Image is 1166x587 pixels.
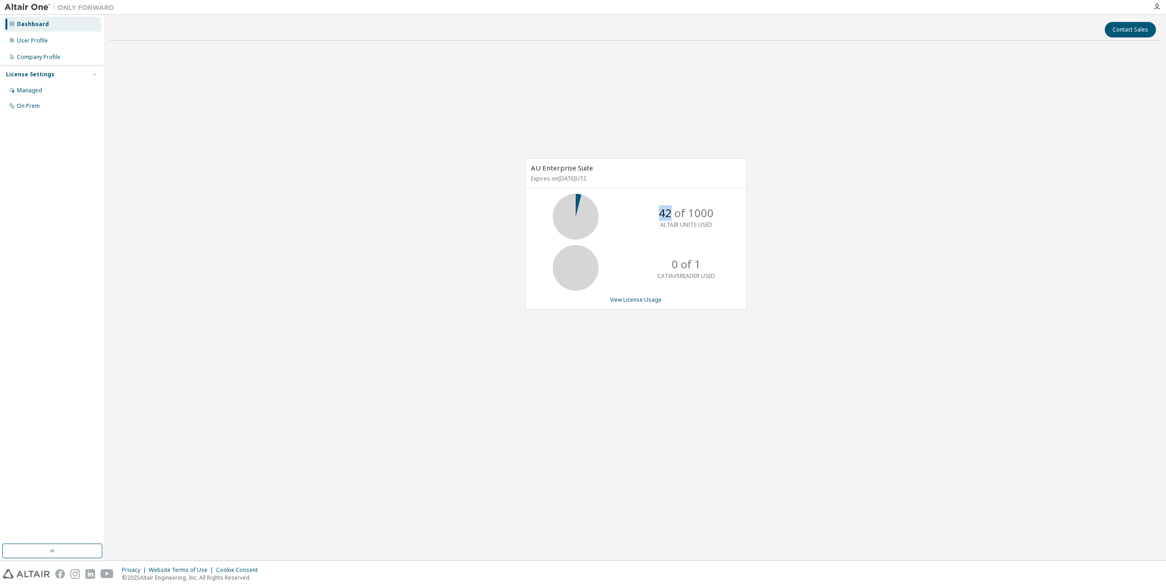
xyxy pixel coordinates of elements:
div: Managed [17,87,42,94]
div: License Settings [6,71,54,78]
p: Expires on [DATE] UTC [531,175,738,182]
div: Dashboard [17,21,49,28]
img: facebook.svg [55,569,65,579]
div: Cookie Consent [216,566,263,574]
div: User Profile [17,37,48,44]
button: Contact Sales [1105,22,1156,37]
p: ALTAIR UNITS USED [660,221,712,229]
img: linkedin.svg [85,569,95,579]
div: Website Terms of Use [149,566,216,574]
img: youtube.svg [101,569,114,579]
img: instagram.svg [70,569,80,579]
a: View License Usage [610,296,662,304]
div: Privacy [122,566,149,574]
p: 42 of 1000 [659,205,714,221]
span: AU Enterprise Suite [531,163,593,172]
img: altair_logo.svg [3,569,50,579]
p: © 2025 Altair Engineering, Inc. All Rights Reserved. [122,574,263,582]
p: 0 of 1 [672,256,701,272]
div: On Prem [17,102,40,110]
div: Company Profile [17,53,60,61]
img: Altair One [5,3,119,12]
p: CATIAV5READER USED [657,272,715,280]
